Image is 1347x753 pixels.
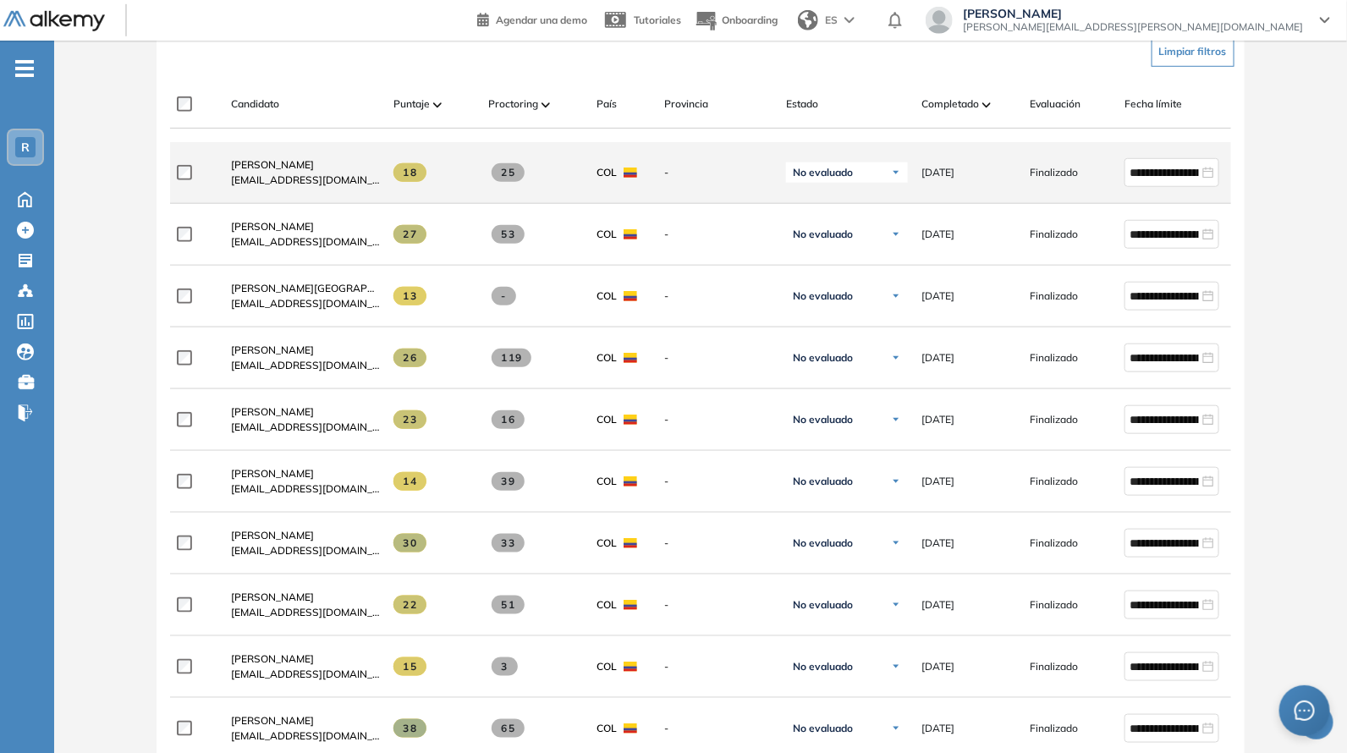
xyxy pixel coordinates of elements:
[496,14,587,26] span: Agendar una demo
[664,412,772,427] span: -
[1030,474,1078,489] span: Finalizado
[624,723,637,734] img: COL
[664,597,772,613] span: -
[231,728,380,744] span: [EMAIL_ADDRESS][DOMAIN_NAME]
[597,289,617,304] span: COL
[695,3,778,39] button: Onboarding
[624,415,637,425] img: COL
[231,219,380,234] a: [PERSON_NAME]
[921,350,954,366] span: [DATE]
[231,713,380,728] a: [PERSON_NAME]
[393,719,426,738] span: 38
[393,657,426,676] span: 15
[891,291,901,301] img: Ícono de flecha
[891,662,901,672] img: Ícono de flecha
[664,536,772,551] span: -
[624,353,637,363] img: COL
[231,358,380,373] span: [EMAIL_ADDRESS][DOMAIN_NAME]
[1152,36,1234,67] button: Limpiar filtros
[231,651,380,667] a: [PERSON_NAME]
[492,657,518,676] span: 3
[664,227,772,242] span: -
[634,14,681,26] span: Tutoriales
[597,227,617,242] span: COL
[597,96,617,112] span: País
[231,296,380,311] span: [EMAIL_ADDRESS][DOMAIN_NAME]
[624,662,637,672] img: COL
[492,596,525,614] span: 51
[921,412,954,427] span: [DATE]
[1030,350,1078,366] span: Finalizado
[963,7,1303,20] span: [PERSON_NAME]
[231,591,314,603] span: [PERSON_NAME]
[597,350,617,366] span: COL
[597,474,617,489] span: COL
[231,652,314,665] span: [PERSON_NAME]
[793,351,853,365] span: No evaluado
[3,11,105,32] img: Logo
[542,102,550,107] img: [missing "en.ARROW_ALT" translation]
[492,287,516,305] span: -
[597,721,617,736] span: COL
[597,597,617,613] span: COL
[891,476,901,486] img: Ícono de flecha
[664,165,772,180] span: -
[231,466,380,481] a: [PERSON_NAME]
[1030,659,1078,674] span: Finalizado
[231,590,380,605] a: [PERSON_NAME]
[1030,165,1078,180] span: Finalizado
[492,225,525,244] span: 53
[393,596,426,614] span: 22
[1030,289,1078,304] span: Finalizado
[231,344,314,356] span: [PERSON_NAME]
[393,163,426,182] span: 18
[793,660,853,673] span: No evaluado
[793,598,853,612] span: No evaluado
[921,721,954,736] span: [DATE]
[844,17,855,24] img: arrow
[231,158,314,171] span: [PERSON_NAME]
[891,353,901,363] img: Ícono de flecha
[492,163,525,182] span: 25
[231,405,314,418] span: [PERSON_NAME]
[921,659,954,674] span: [DATE]
[393,472,426,491] span: 14
[597,165,617,180] span: COL
[488,96,538,112] span: Proctoring
[21,140,30,154] span: R
[231,714,314,727] span: [PERSON_NAME]
[921,165,954,180] span: [DATE]
[891,168,901,178] img: Ícono de flecha
[231,220,314,233] span: [PERSON_NAME]
[798,10,818,30] img: world
[231,173,380,188] span: [EMAIL_ADDRESS][DOMAIN_NAME]
[231,420,380,435] span: [EMAIL_ADDRESS][DOMAIN_NAME]
[492,349,531,367] span: 119
[231,529,314,541] span: [PERSON_NAME]
[891,538,901,548] img: Ícono de flecha
[624,229,637,239] img: COL
[492,472,525,491] span: 39
[1124,96,1182,112] span: Fecha límite
[624,291,637,301] img: COL
[231,343,380,358] a: [PERSON_NAME]
[1030,721,1078,736] span: Finalizado
[1030,227,1078,242] span: Finalizado
[664,721,772,736] span: -
[664,350,772,366] span: -
[664,474,772,489] span: -
[891,723,901,734] img: Ícono de flecha
[793,166,853,179] span: No evaluado
[492,410,525,429] span: 16
[664,289,772,304] span: -
[231,96,279,112] span: Candidato
[793,475,853,488] span: No evaluado
[433,102,442,107] img: [missing "en.ARROW_ALT" translation]
[624,538,637,548] img: COL
[963,20,1303,34] span: [PERSON_NAME][EMAIL_ADDRESS][PERSON_NAME][DOMAIN_NAME]
[231,467,314,480] span: [PERSON_NAME]
[793,289,853,303] span: No evaluado
[231,281,380,296] a: [PERSON_NAME][GEOGRAPHIC_DATA]
[891,415,901,425] img: Ícono de flecha
[393,534,426,552] span: 30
